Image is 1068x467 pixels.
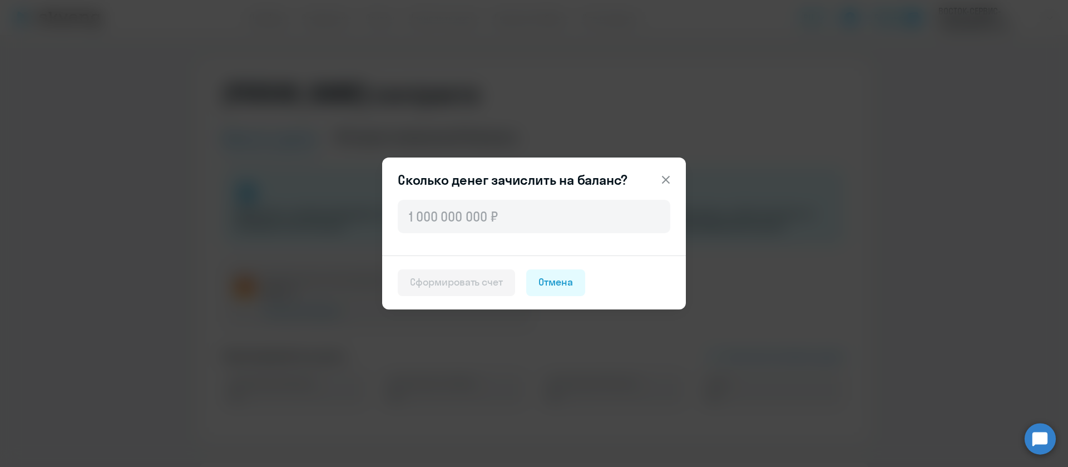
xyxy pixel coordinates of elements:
[398,200,670,233] input: 1 000 000 000 ₽
[410,275,503,289] div: Сформировать счет
[538,275,573,289] div: Отмена
[526,269,585,296] button: Отмена
[382,171,686,189] header: Сколько денег зачислить на баланс?
[398,269,515,296] button: Сформировать счет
